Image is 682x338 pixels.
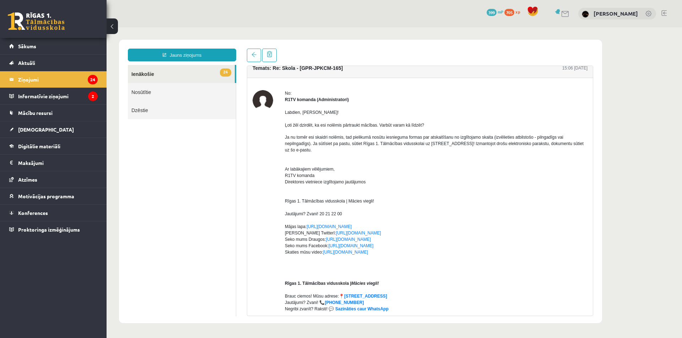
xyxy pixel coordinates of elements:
a: 💬 Sazināties caur WhatsApp [222,279,282,284]
a: Sākums [9,38,98,54]
a: [URL][DOMAIN_NAME] [219,210,264,215]
strong: R1TV komanda (Administratori) [178,70,242,75]
a: [DEMOGRAPHIC_DATA] [9,121,98,138]
strong: 📍 [232,266,238,271]
a: Jauns ziņojums [21,21,130,34]
a: [STREET_ADDRESS] [238,266,281,271]
a: [PERSON_NAME] [594,10,638,17]
a: Nosūtītie [21,56,129,74]
a: [URL][DOMAIN_NAME] [200,197,245,202]
h4: Temats: Re: Skola - [GPR-JPKCM-165] [146,38,236,44]
a: [URL][DOMAIN_NAME] [222,216,267,221]
img: Kristers Kublinskis [582,11,589,18]
img: R1TV komanda [146,63,167,83]
span: Motivācijas programma [18,193,74,199]
span: [DEMOGRAPHIC_DATA] [18,126,74,133]
span: 399 [487,9,497,16]
div: 15:06 [DATE] [456,38,481,44]
a: Mācību resursi [9,105,98,121]
a: Informatīvie ziņojumi2 [9,88,98,104]
div: No: [178,63,481,69]
legend: Maksājumi [18,155,98,171]
span: Atzīmes [18,176,37,183]
span: mP [498,9,503,15]
a: Aktuāli [9,55,98,71]
a: [URL][DOMAIN_NAME] [216,222,261,227]
a: Konferences [9,205,98,221]
a: [URL][DOMAIN_NAME] [229,203,275,208]
span: 24 [113,41,125,49]
a: 399 mP [487,9,503,15]
a: Digitālie materiāli [9,138,98,154]
p: Labdien, [PERSON_NAME]! Ļoti žēl dzirdēt, ka esi nolēmis pārtraukt mācības. Varbūt varam kā līdzēt? [178,82,481,101]
a: [PHONE_NUMBER] [218,273,257,278]
span: Sākums [18,43,36,49]
p: Ja nu tomēr esi skaidri nolēmis, tad pielikumā nosūtu iesnieguma formas par atskaitīšanu no izglī... [178,107,481,241]
span: Konferences [18,210,48,216]
a: Motivācijas programma [9,188,98,204]
span: xp [515,9,520,15]
span: Aktuāli [18,60,35,66]
a: Proktoringa izmēģinājums [9,221,98,238]
span: Digitālie materiāli [18,143,60,149]
legend: Ziņojumi [18,71,98,88]
legend: Informatīvie ziņojumi [18,88,98,104]
a: 24Ienākošie [21,38,128,56]
a: Dzēstie [21,74,129,92]
a: Rīgas 1. Tālmācības vidusskola [8,12,65,30]
span: Mācību resursi [18,110,53,116]
i: 24 [88,75,98,84]
strong: Mācies viegli! [245,254,272,259]
a: Ziņojumi24 [9,71,98,88]
a: Atzīmes [9,171,98,188]
strong: Rīgas 1. Tālmācības vidusskola | [178,254,245,259]
p: Brauc ciemos! Mūsu adrese: Jautājumi? Zvani! 📞 Negribi zvanīt? Raksti! [178,246,481,285]
a: Maksājumi [9,155,98,171]
span: 705 [504,9,514,16]
i: 2 [88,92,98,101]
a: 705 xp [504,9,524,15]
span: Proktoringa izmēģinājums [18,226,80,233]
